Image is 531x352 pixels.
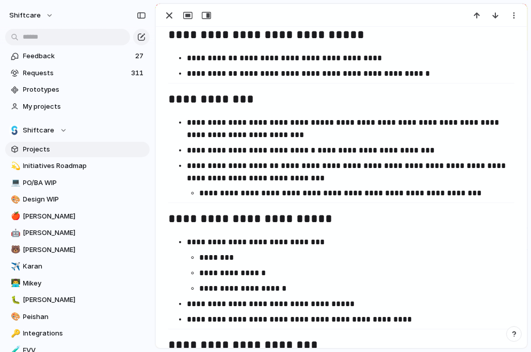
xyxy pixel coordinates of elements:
a: 💫Initiatives Roadmap [5,158,150,174]
div: 👨‍💻 [11,277,18,289]
button: 🍎 [9,211,20,222]
span: Peishan [23,312,146,322]
a: Prototypes [5,82,150,97]
button: 🎨 [9,194,20,205]
span: [PERSON_NAME] [23,211,146,222]
div: 💫 [11,160,18,172]
a: My projects [5,99,150,114]
div: 🐻 [11,244,18,256]
a: 🐻[PERSON_NAME] [5,242,150,258]
div: 💻 [11,177,18,189]
span: Design WIP [23,194,146,205]
a: 🤖[PERSON_NAME] [5,225,150,241]
a: 👨‍💻Mikey [5,276,150,291]
a: ✈️Karan [5,259,150,274]
button: shiftcare [5,7,59,24]
div: 🤖 [11,227,18,239]
span: [PERSON_NAME] [23,228,146,238]
span: PO/BA WIP [23,178,146,188]
a: Projects [5,142,150,157]
a: Feedback27 [5,48,150,64]
button: 🎨 [9,312,20,322]
button: 🐛 [9,295,20,305]
a: 💻PO/BA WIP [5,175,150,191]
button: Shiftcare [5,123,150,138]
span: shiftcare [9,10,41,21]
a: 🎨Design WIP [5,192,150,207]
a: Requests311 [5,65,150,81]
button: 💫 [9,161,20,171]
span: Prototypes [23,85,146,95]
span: [PERSON_NAME] [23,245,146,255]
span: Requests [23,68,128,78]
span: Integrations [23,328,146,339]
span: My projects [23,102,146,112]
span: Mikey [23,278,146,289]
div: 🔑 [11,328,18,340]
a: 🍎[PERSON_NAME] [5,209,150,224]
span: Initiatives Roadmap [23,161,146,171]
span: 311 [131,68,146,78]
button: 👨‍💻 [9,278,20,289]
button: 🔑 [9,328,20,339]
div: 🎨 [11,311,18,323]
button: ✈️ [9,261,20,272]
span: [PERSON_NAME] [23,295,146,305]
a: 🐛[PERSON_NAME] [5,292,150,308]
span: 27 [135,51,146,61]
button: 🤖 [9,228,20,238]
a: 🎨Peishan [5,309,150,325]
span: Karan [23,261,146,272]
span: Projects [23,144,146,155]
a: 🔑Integrations [5,326,150,341]
button: 💻 [9,178,20,188]
span: Shiftcare [23,125,55,136]
button: 🐻 [9,245,20,255]
span: Feedback [23,51,132,61]
div: 🐛 [11,294,18,306]
div: 🎨 [11,194,18,206]
div: ✈️ [11,261,18,273]
div: 🍎 [11,210,18,222]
